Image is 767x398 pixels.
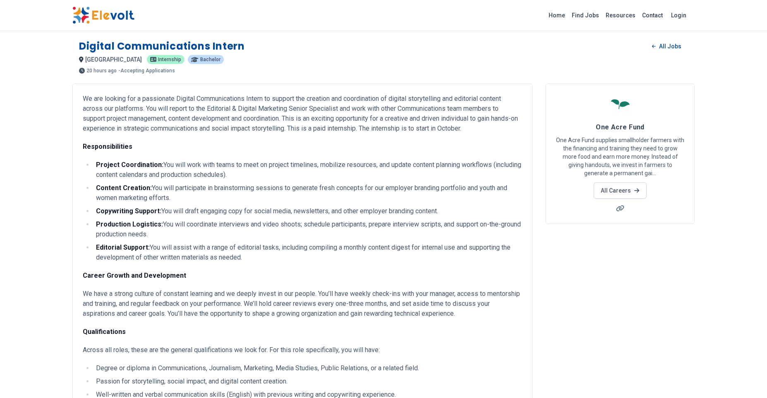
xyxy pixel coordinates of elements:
strong: Career Growth and Development [83,272,186,279]
a: Login [666,7,691,24]
li: You will participate in brainstorming sessions to generate fresh concepts for our employer brandi... [93,183,522,203]
p: - Accepting Applications [118,68,175,73]
a: Home [545,9,568,22]
strong: Content Creation: [96,184,152,192]
p: Across all roles, these are the general qualifications we look for. For this role specifically, y... [83,345,522,355]
strong: Responsibilities [83,143,132,150]
strong: Production Logistics: [96,220,163,228]
img: One Acre Fund [610,94,630,114]
span: 20 hours ago [86,68,117,73]
span: internship [158,57,181,62]
li: You will draft engaging copy for social media, newsletters, and other employer branding content. [93,206,522,216]
strong: Qualifications [83,328,126,336]
li: You will coordinate interviews and video shoots; schedule participants, prepare interview scripts... [93,219,522,239]
li: Degree or diploma in Communications, Journalism, Marketing, Media Studies, Public Relations, or a... [93,363,522,373]
li: You will work with teams to meet on project timelines, mobilize resources, and update content pla... [93,160,522,180]
a: All Jobs [645,40,688,52]
li: You will assist with a range of editorial tasks, including compiling a monthly content digest for... [93,243,522,262]
li: Passion for storytelling, social impact, and digital content creation. [93,377,522,386]
a: Find Jobs [568,9,602,22]
strong: Project Coordination: [96,161,163,169]
span: One Acre Fund [596,123,645,131]
h1: Digital Communications Intern [79,40,244,53]
p: We are looking for a passionate Digital Communications Intern to support the creation and coordin... [83,94,522,133]
span: Bachelor [200,57,221,62]
a: Contact [639,9,666,22]
p: One Acre Fund supplies smallholder farmers with the financing and training they need to grow more... [556,136,684,177]
a: Resources [602,9,639,22]
p: We have a strong culture of constant learning and we deeply invest in our people. You’ll have wee... [83,289,522,319]
img: Elevolt [72,7,134,24]
strong: Copywriting Support: [96,207,161,215]
strong: Editorial Support: [96,243,150,251]
span: [GEOGRAPHIC_DATA] [85,56,142,63]
a: All Careers [594,182,646,199]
